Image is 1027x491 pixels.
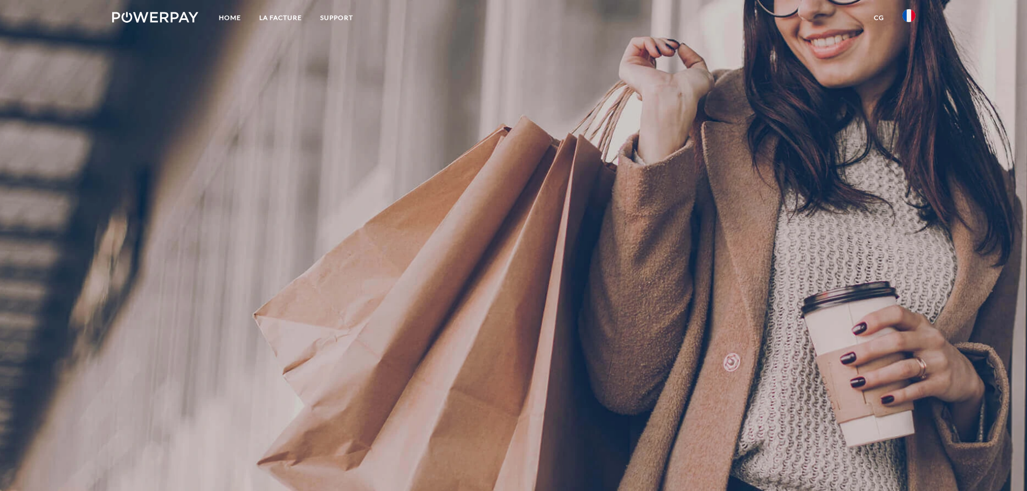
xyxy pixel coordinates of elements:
img: fr [902,9,915,22]
a: Home [210,8,250,27]
a: LA FACTURE [250,8,311,27]
a: Support [311,8,362,27]
a: CG [865,8,893,27]
img: logo-powerpay-white.svg [112,12,199,23]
